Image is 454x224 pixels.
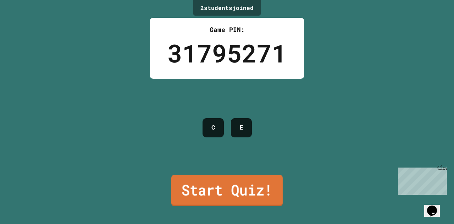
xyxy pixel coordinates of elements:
[395,165,447,195] iframe: chat widget
[211,124,215,132] h4: C
[167,25,287,34] div: Game PIN:
[240,124,243,132] h4: E
[424,196,447,217] iframe: chat widget
[167,34,287,72] div: 31795271
[171,175,283,206] a: Start Quiz!
[3,3,49,45] div: Chat with us now!Close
